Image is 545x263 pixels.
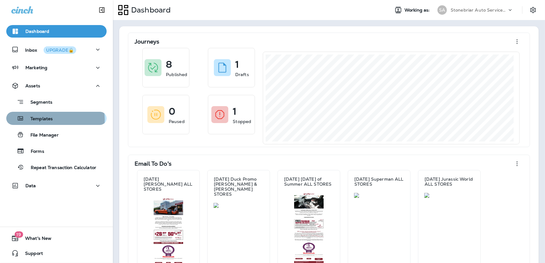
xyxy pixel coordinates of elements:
[25,83,40,88] p: Assets
[354,177,404,187] p: [DATE] Superman ALL STORES
[6,247,107,260] button: Support
[25,46,76,53] p: Inbox
[6,144,107,157] button: Forms
[214,177,263,197] p: [DATE] Duck Promo [PERSON_NAME] & [PERSON_NAME] STORES
[129,5,171,15] p: Dashboard
[25,65,47,70] p: Marketing
[425,177,474,187] p: [DATE] Jurassic World ALL STORES
[284,177,334,187] p: [DATE] [DATE] of Summer ALL STORES
[6,80,107,92] button: Assets
[24,149,44,155] p: Forms
[235,61,239,68] p: 1
[19,251,43,258] span: Support
[24,116,53,122] p: Templates
[6,128,107,141] button: File Manager
[6,61,107,74] button: Marketing
[214,203,264,208] img: 10c51cfd-d085-4a83-8d9e-912db5fec3fb.jpg
[233,118,251,125] p: Stopped
[44,46,76,54] button: UPGRADE🔒
[169,118,185,125] p: Paused
[93,4,111,16] button: Collapse Sidebar
[166,61,172,68] p: 8
[424,193,474,198] img: 3b301c32-b64a-407f-8b1c-e03bc22cb239.jpg
[25,183,36,188] p: Data
[6,179,107,192] button: Data
[24,100,52,106] p: Segments
[135,39,159,45] p: Journeys
[527,4,539,16] button: Settings
[405,8,431,13] span: Working as:
[19,236,51,243] span: What's New
[6,43,107,56] button: InboxUPGRADE🔒
[24,132,59,138] p: File Manager
[6,25,107,38] button: Dashboard
[451,8,507,13] p: Stonebriar Auto Services Group
[144,177,193,192] p: [DATE] [PERSON_NAME] ALL STORES
[354,193,404,198] img: 585119bc-74aa-4a9d-94f3-0952f8816a0f.jpg
[46,48,74,52] div: UPGRADE🔒
[166,71,187,78] p: Published
[6,232,107,245] button: 19What's New
[169,108,175,115] p: 0
[25,29,49,34] p: Dashboard
[24,165,96,171] p: Repeat Transaction Calculator
[14,231,23,238] span: 19
[6,95,107,109] button: Segments
[135,161,172,167] p: Email To Do's
[6,112,107,125] button: Templates
[437,5,447,15] div: SA
[233,108,236,115] p: 1
[6,161,107,174] button: Repeat Transaction Calculator
[235,71,249,78] p: Drafts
